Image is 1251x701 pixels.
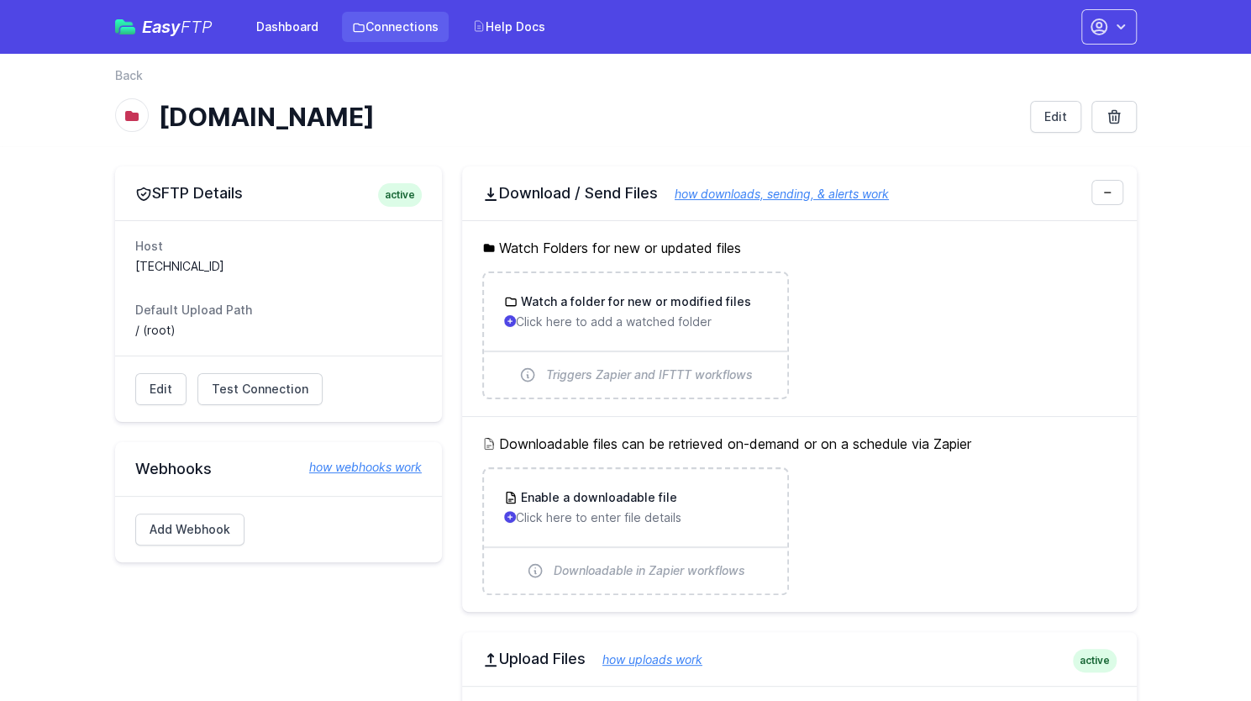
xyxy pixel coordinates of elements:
a: how webhooks work [292,459,422,476]
h5: Downloadable files can be retrieved on-demand or on a schedule via Zapier [482,434,1117,454]
a: Edit [1030,101,1081,133]
a: Add Webhook [135,514,244,546]
a: EasyFTP [115,18,213,35]
span: Easy [142,18,213,35]
dt: Host [135,238,422,255]
p: Click here to add a watched folder [504,314,767,330]
iframe: Drift Widget Chat Controller [1167,617,1231,681]
nav: Breadcrumb [115,67,1137,94]
span: active [1073,649,1117,672]
a: how uploads work [586,652,702,667]
h2: Upload Files [482,649,1117,669]
a: Edit [135,373,187,405]
dd: / (root) [135,322,422,339]
span: Test Connection [212,381,308,398]
a: how downloads, sending, & alerts work [658,187,889,201]
img: easyftp_logo.png [115,19,135,34]
h2: Webhooks [135,459,422,479]
dd: [TECHNICAL_ID] [135,258,422,275]
h3: Watch a folder for new or modified files [518,293,751,310]
a: Dashboard [246,12,329,42]
a: Help Docs [462,12,555,42]
h5: Watch Folders for new or updated files [482,238,1117,258]
p: Click here to enter file details [504,509,767,526]
a: Watch a folder for new or modified files Click here to add a watched folder Triggers Zapier and I... [484,273,787,398]
a: Enable a downloadable file Click here to enter file details Downloadable in Zapier workflows [484,469,787,593]
a: Connections [342,12,449,42]
a: Back [115,67,143,84]
span: active [378,183,422,207]
a: Test Connection [197,373,323,405]
dt: Default Upload Path [135,302,422,319]
h2: Download / Send Files [482,183,1117,203]
h1: [DOMAIN_NAME] [159,102,1017,132]
h3: Enable a downloadable file [518,489,677,506]
span: Triggers Zapier and IFTTT workflows [546,366,753,383]
span: Downloadable in Zapier workflows [554,562,745,579]
h2: SFTP Details [135,183,422,203]
span: FTP [181,17,213,37]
